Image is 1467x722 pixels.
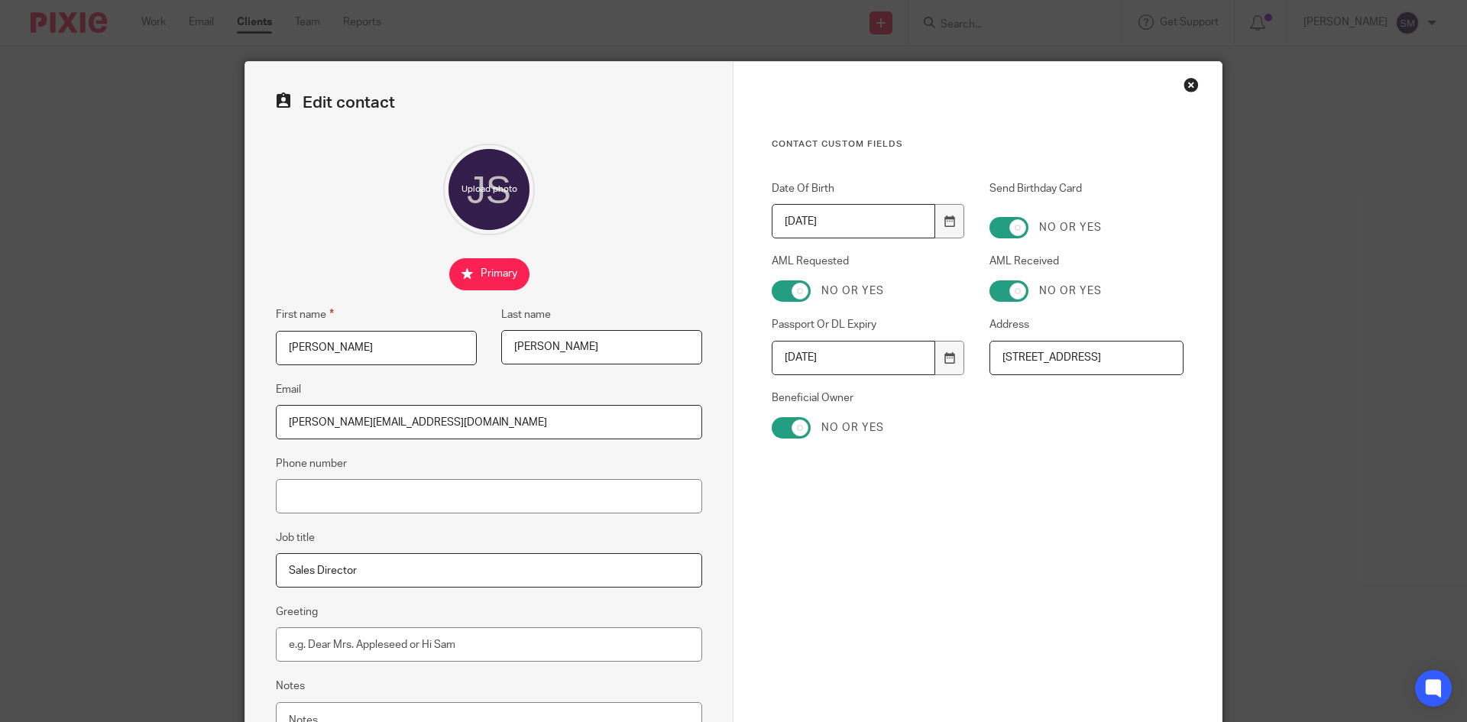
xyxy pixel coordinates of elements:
label: Passport Or DL Expiry [772,317,966,332]
input: YYYY-MM-DD [772,341,935,375]
label: AML Received [989,254,1184,269]
h2: Edit contact [276,92,702,113]
label: AML Requested [772,254,966,269]
label: No or yes [821,283,884,299]
label: Phone number [276,456,347,471]
div: Close this dialog window [1184,77,1199,92]
label: Notes [276,678,305,694]
h3: Contact Custom fields [772,138,1184,151]
label: Job title [276,530,315,546]
label: No or yes [821,420,884,435]
label: Beneficial Owner [772,390,966,406]
input: e.g. Dear Mrs. Appleseed or Hi Sam [276,627,702,662]
label: First name [276,306,334,323]
label: Last name [501,307,551,322]
label: Address [989,317,1184,332]
label: Email [276,382,301,397]
label: Greeting [276,604,318,620]
label: Date Of Birth [772,181,966,196]
label: No or yes [1039,283,1102,299]
label: No or yes [1039,220,1102,235]
input: YYYY-MM-DD [772,204,935,238]
label: Send Birthday Card [989,181,1184,206]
